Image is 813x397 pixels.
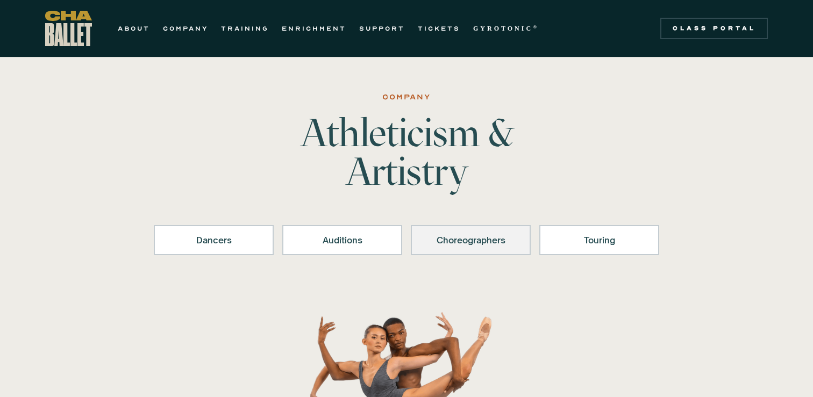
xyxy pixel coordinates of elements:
a: GYROTONIC® [473,22,539,35]
div: Dancers [168,234,260,247]
div: Class Portal [667,24,761,33]
a: Choreographers [411,225,531,255]
a: COMPANY [163,22,208,35]
a: Dancers [154,225,274,255]
a: Touring [539,225,659,255]
a: Class Portal [660,18,768,39]
sup: ® [533,24,539,30]
a: home [45,11,92,46]
a: ENRICHMENT [282,22,346,35]
div: Choreographers [425,234,517,247]
div: Touring [553,234,645,247]
a: TRAINING [221,22,269,35]
div: Auditions [296,234,388,247]
h1: Athleticism & Artistry [239,113,574,191]
div: Company [382,91,431,104]
strong: GYROTONIC [473,25,533,32]
a: SUPPORT [359,22,405,35]
a: Auditions [282,225,402,255]
a: ABOUT [118,22,150,35]
a: TICKETS [418,22,460,35]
